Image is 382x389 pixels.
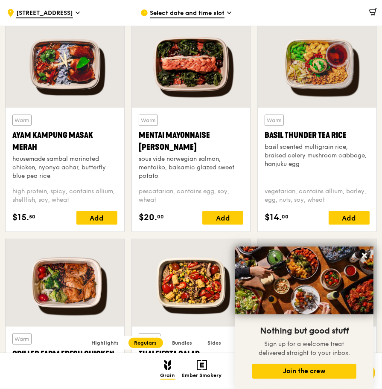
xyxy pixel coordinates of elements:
[235,247,373,314] img: DSC07876-Edit02-Large.jpeg
[260,326,349,336] span: Nothing but good stuff
[12,211,29,224] span: $15.
[29,213,35,220] span: 50
[329,211,370,225] div: Add
[12,155,117,180] div: housemade sambal marinated chicken, nyonya achar, butterfly blue pea rice
[265,187,370,204] div: vegetarian, contains allium, barley, egg, nuts, soy, wheat
[164,360,172,370] img: Grain mobile logo
[12,129,117,153] div: Ayam Kampung Masak Merah
[139,115,158,126] div: Warm
[139,187,244,204] div: pescatarian, contains egg, soy, wheat
[12,115,32,126] div: Warm
[358,249,371,262] button: Close
[265,115,284,126] div: Warm
[252,364,356,379] button: Join the crew
[182,372,222,380] span: Ember Smokery
[150,9,225,18] span: Select date and time slot
[12,187,117,204] div: high protein, spicy, contains allium, shellfish, soy, wheat
[16,9,73,18] span: [STREET_ADDRESS]
[265,129,370,141] div: Basil Thunder Tea Rice
[139,129,244,153] div: Mentai Mayonnaise [PERSON_NAME]
[12,334,32,345] div: Warm
[265,211,282,224] span: $14.
[157,213,164,220] span: 00
[282,213,289,220] span: 00
[76,211,117,225] div: Add
[202,211,243,225] div: Add
[139,211,157,224] span: $20.
[259,340,350,357] span: Sign up for a welcome treat delivered straight to your inbox.
[139,334,160,345] div: Chilled
[160,372,175,380] span: Grain
[265,143,370,168] div: basil scented multigrain rice, braised celery mushroom cabbage, hanjuku egg
[139,155,244,180] div: sous vide norwegian salmon, mentaiko, balsamic glazed sweet potato
[197,360,207,370] img: Ember Smokery mobile logo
